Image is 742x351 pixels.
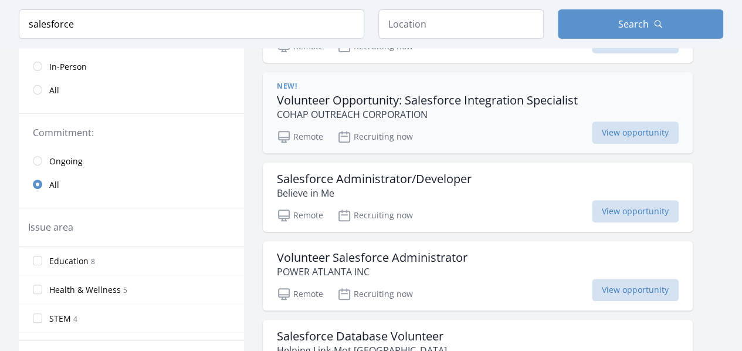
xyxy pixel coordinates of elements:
span: 4 [73,314,77,324]
input: Health & Wellness 5 [33,285,42,294]
a: Salesforce Administrator/Developer Believe in Me Remote Recruiting now View opportunity [263,163,693,232]
input: Location [378,9,544,39]
h3: Salesforce Database Volunteer [277,329,447,343]
span: View opportunity [592,200,679,222]
span: All [49,179,59,191]
span: Education [49,255,89,267]
p: Recruiting now [337,287,413,301]
input: STEM 4 [33,313,42,323]
span: Search [618,17,649,31]
p: Recruiting now [337,130,413,144]
a: Ongoing [19,149,244,173]
p: Remote [277,208,323,222]
a: Volunteer Salesforce Administrator POWER ATLANTA INC Remote Recruiting now View opportunity [263,241,693,310]
span: 5 [123,285,127,295]
input: Education 8 [33,256,42,265]
p: Remote [277,130,323,144]
span: New! [277,82,297,91]
span: View opportunity [592,279,679,301]
a: All [19,173,244,196]
h3: Volunteer Salesforce Administrator [277,251,467,265]
h3: Salesforce Administrator/Developer [277,172,472,186]
span: Health & Wellness [49,284,121,296]
span: 8 [91,256,95,266]
button: Search [558,9,723,39]
span: All [49,85,59,96]
span: View opportunity [592,122,679,144]
p: Remote [277,287,323,301]
legend: Issue area [28,220,73,234]
input: Keyword [19,9,364,39]
span: STEM [49,313,71,325]
p: Believe in Me [277,186,472,200]
a: All [19,78,244,102]
p: POWER ATLANTA INC [277,265,467,279]
span: Ongoing [49,156,83,167]
a: New! Volunteer Opportunity: Salesforce Integration Specialist COHAP OUTREACH CORPORATION Remote R... [263,72,693,153]
p: Recruiting now [337,208,413,222]
h3: Volunteer Opportunity: Salesforce Integration Specialist [277,93,578,107]
p: COHAP OUTREACH CORPORATION [277,107,578,122]
a: In-Person [19,55,244,78]
span: In-Person [49,61,87,73]
legend: Commitment: [33,126,230,140]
